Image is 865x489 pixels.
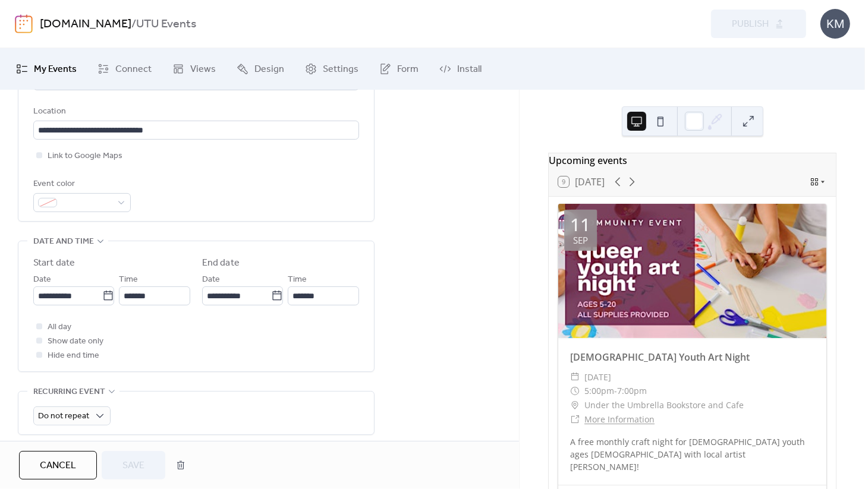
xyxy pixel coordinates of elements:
div: End date [202,256,240,270]
img: logo [15,14,33,33]
div: ​ [570,370,580,384]
div: Location [33,105,357,119]
div: Upcoming events [549,153,836,168]
span: Settings [323,62,358,77]
div: ​ [570,398,580,412]
span: - [614,384,617,398]
a: Design [228,53,293,85]
div: KM [820,9,850,39]
div: Sep [573,236,588,245]
span: Connect [115,62,152,77]
span: Time [288,273,307,287]
span: Date and time [33,235,94,249]
span: Date [202,273,220,287]
button: Cancel [19,451,97,479]
span: Install [457,62,482,77]
div: Start date [33,256,75,270]
span: All day [48,320,71,335]
span: My Events [34,62,77,77]
span: Show date only [48,335,103,349]
div: A free monthly craft night for [DEMOGRAPHIC_DATA] youth ages [DEMOGRAPHIC_DATA] with local artist... [558,436,826,473]
span: Recurring event [33,385,105,399]
span: Design [254,62,284,77]
a: Settings [296,53,367,85]
span: Do not repeat [38,408,89,424]
div: ​ [570,384,580,398]
a: Form [370,53,427,85]
span: Form [397,62,419,77]
b: UTU Events [136,13,196,36]
a: [DOMAIN_NAME] [40,13,131,36]
div: ​ [570,412,580,427]
span: 7:00pm [617,384,647,398]
span: Hide end time [48,349,99,363]
a: Install [430,53,490,85]
a: My Events [7,53,86,85]
div: Event color [33,177,128,191]
a: Connect [89,53,161,85]
span: 5:00pm [584,384,614,398]
span: Under the Umbrella Bookstore and Cafe [584,398,744,412]
a: [DEMOGRAPHIC_DATA] Youth Art Night [570,351,750,364]
span: [DATE] [584,370,611,384]
span: Link to Google Maps [48,149,122,163]
b: / [131,13,136,36]
a: More Information [584,414,655,425]
span: Views [190,62,216,77]
a: Views [163,53,225,85]
div: 11 [571,216,591,234]
span: Time [119,273,138,287]
span: Cancel [40,459,76,473]
span: Date [33,273,51,287]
